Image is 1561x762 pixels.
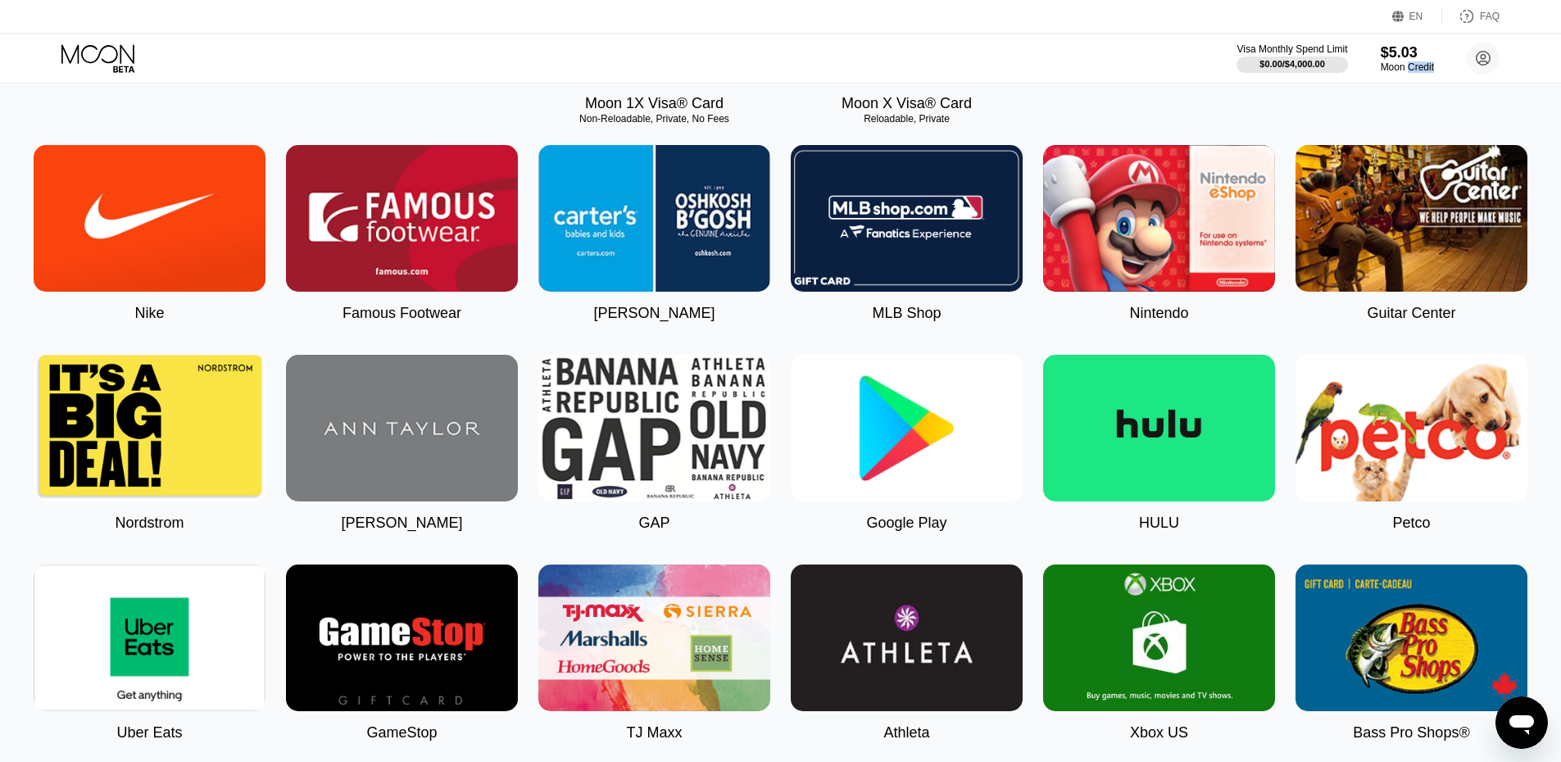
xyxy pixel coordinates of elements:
div: Non-Reloadable, Private, No Fees [538,113,770,125]
div: Athleta [883,724,929,742]
div: Visa Monthly Spend Limit [1237,43,1347,55]
div: FAQ [1442,8,1500,25]
div: Google Play [866,515,946,532]
iframe: Button to launch messaging window [1495,696,1548,749]
div: Nike [134,305,164,322]
div: FAQ [1480,11,1500,22]
div: Moon 1X Visa® Card [585,95,724,112]
div: $0.00 / $4,000.00 [1259,59,1325,69]
div: HULU [1139,515,1179,532]
div: [PERSON_NAME] [593,305,715,322]
div: GAP [638,515,669,532]
div: TJ Maxx [626,724,682,742]
div: EN [1392,8,1442,25]
div: Moon Credit [1381,61,1434,73]
div: Famous Footwear [343,305,461,322]
div: Xbox US [1130,724,1188,742]
div: GameStop [366,724,437,742]
div: Guitar Center [1367,305,1455,322]
div: Bass Pro Shops® [1353,724,1469,742]
div: [PERSON_NAME] [341,515,462,532]
div: Visa Monthly Spend Limit$0.00/$4,000.00 [1237,43,1347,73]
div: Nordstrom [115,515,184,532]
div: $5.03 [1381,44,1434,61]
div: Moon X Visa® Card [842,95,972,112]
div: $5.03Moon Credit [1381,44,1434,73]
div: Petco [1392,515,1430,532]
div: Nintendo [1129,305,1188,322]
div: Reloadable, Private [791,113,1023,125]
div: Uber Eats [116,724,182,742]
div: EN [1409,11,1423,22]
div: MLB Shop [872,305,941,322]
